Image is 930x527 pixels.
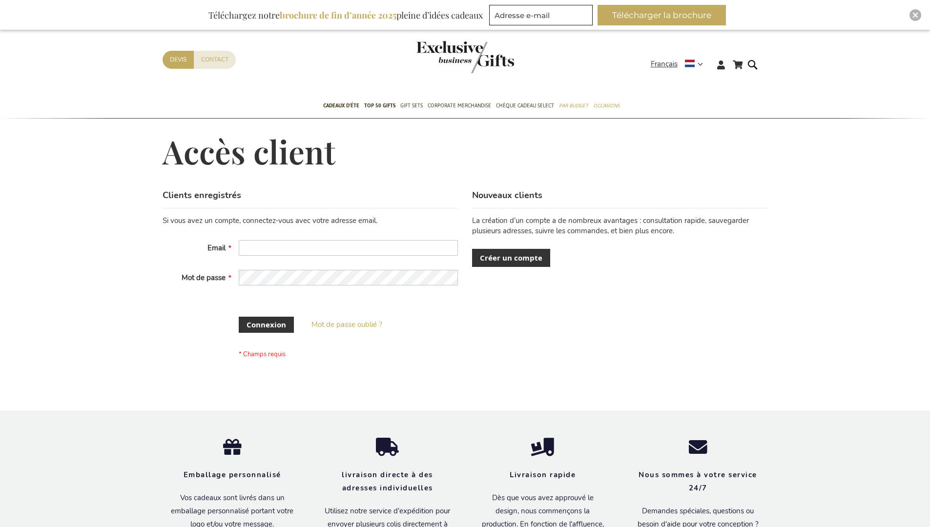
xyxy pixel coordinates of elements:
[163,189,241,201] strong: Clients enregistrés
[510,470,576,480] strong: Livraison rapide
[247,320,286,330] span: Connexion
[416,41,465,73] a: store logo
[416,41,514,73] img: Exclusive Business gifts logo
[311,320,382,330] a: Mot de passe oublié ?
[400,101,423,111] span: Gift Sets
[163,130,335,172] span: Accès client
[912,12,918,18] img: Close
[207,243,226,253] span: Email
[472,216,767,237] p: La création d’un compte a de nombreux avantages : consultation rapide, sauvegarder plusieurs adre...
[342,470,433,493] strong: livraison directe à des adresses individuelles
[651,59,678,70] span: Français
[400,94,423,119] a: Gift Sets
[194,51,236,69] a: Contact
[489,5,596,28] form: marketing offers and promotions
[559,101,588,111] span: Par budget
[184,470,281,480] strong: Emballage personnalisé
[323,101,359,111] span: Cadeaux D'Éte
[364,94,395,119] a: TOP 50 Gifts
[428,94,491,119] a: Corporate Merchandise
[489,5,593,25] input: Adresse e-mail
[239,317,294,333] button: Connexion
[428,101,491,111] span: Corporate Merchandise
[472,249,550,267] a: Créer un compte
[598,5,726,25] button: Télécharger la brochure
[472,189,542,201] strong: Nouveaux clients
[480,253,542,263] span: Créer un compte
[163,216,458,226] div: Si vous avez un compte, connectez-vous avec votre adresse email.
[559,94,588,119] a: Par budget
[496,94,554,119] a: Chèque Cadeau Select
[639,470,757,493] strong: Nous sommes à votre service 24/7
[280,9,396,21] b: brochure de fin d’année 2025
[909,9,921,21] div: Close
[163,51,194,69] a: Devis
[593,101,620,111] span: Occasions
[239,240,458,256] input: Email
[364,101,395,111] span: TOP 50 Gifts
[593,94,620,119] a: Occasions
[182,273,226,283] span: Mot de passe
[323,94,359,119] a: Cadeaux D'Éte
[204,5,487,25] div: Téléchargez notre pleine d’idées cadeaux
[496,101,554,111] span: Chèque Cadeau Select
